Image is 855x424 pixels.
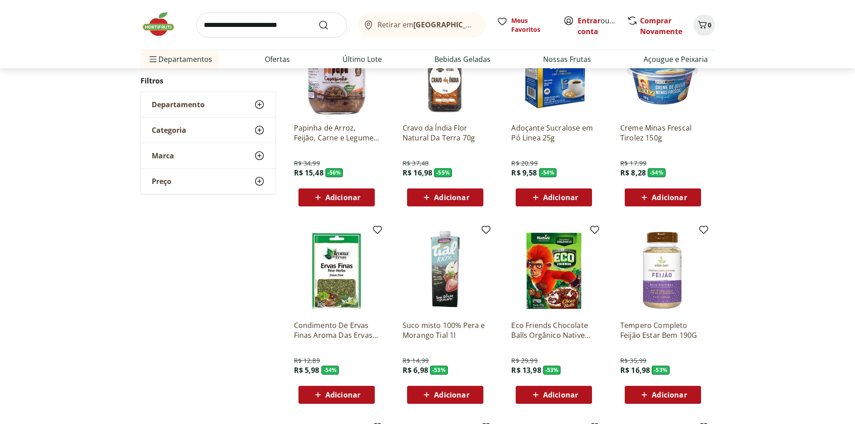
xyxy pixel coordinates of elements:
span: Adicionar [434,391,469,398]
span: R$ 13,98 [511,365,541,375]
span: Adicionar [652,194,687,201]
a: Último Lote [342,54,382,65]
span: R$ 34,99 [294,159,320,168]
button: Adicionar [516,386,592,404]
span: - 54 % [648,168,666,177]
span: - 53 % [652,366,670,375]
span: ou [578,15,618,37]
span: R$ 14,99 [403,356,429,365]
span: R$ 16,98 [620,365,650,375]
span: R$ 29,99 [511,356,537,365]
img: Adoçante Sucralose em Pó Linea 25g [511,31,596,116]
span: Departamento [152,100,205,109]
img: Eco Friends Chocolate Balls Orgânico Native 270 G [511,228,596,313]
span: R$ 12,89 [294,356,320,365]
a: Ofertas [265,54,290,65]
span: - 53 % [430,366,448,375]
span: - 55 % [434,168,452,177]
a: Papinha de Arroz, Feijão, Carne e Legumes Orgânica Papapa 180g [294,123,379,143]
span: R$ 9,58 [511,168,537,178]
button: Categoria [141,118,276,143]
button: Adicionar [625,188,701,206]
a: Açougue e Peixaria [644,54,708,65]
input: search [196,13,347,38]
span: R$ 37,48 [403,159,429,168]
a: Adoçante Sucralose em Pó Linea 25g [511,123,596,143]
span: - 54 % [321,366,339,375]
span: R$ 17,99 [620,159,646,168]
span: Adicionar [434,194,469,201]
button: Submit Search [318,20,340,31]
a: Meus Favoritos [497,16,552,34]
img: Cravo da Índia Flor Natural Da Terra 70g [403,31,488,116]
span: Departamentos [148,48,212,70]
span: Meus Favoritos [511,16,552,34]
img: Creme Minas Frescal Tirolez 150g [620,31,706,116]
img: Hortifruti [140,11,185,38]
span: Adicionar [543,194,578,201]
button: Adicionar [407,386,483,404]
span: R$ 35,99 [620,356,646,365]
button: Carrinho [693,14,715,36]
span: - 56 % [325,168,343,177]
button: Departamento [141,92,276,117]
img: Tempero Completo Feijão Estar Bem 190G [620,228,706,313]
a: Suco misto 100% Pera e Morango Tial 1l [403,320,488,340]
span: - 54 % [539,168,557,177]
span: Adicionar [325,194,360,201]
img: Condimento De Ervas Finas Aroma Das Ervas 20G [294,228,379,313]
span: Adicionar [543,391,578,398]
button: Adicionar [625,386,701,404]
img: Suco misto 100% Pera e Morango Tial 1l [403,228,488,313]
span: R$ 8,28 [620,168,646,178]
span: Retirar em [377,21,477,29]
button: Adicionar [407,188,483,206]
span: 0 [708,21,711,29]
button: Menu [148,48,158,70]
button: Marca [141,143,276,168]
button: Adicionar [298,386,375,404]
span: R$ 5,98 [294,365,320,375]
b: [GEOGRAPHIC_DATA]/[GEOGRAPHIC_DATA] [413,20,565,30]
button: Adicionar [516,188,592,206]
a: Creme Minas Frescal Tirolez 150g [620,123,706,143]
a: Comprar Novamente [640,16,682,36]
a: Cravo da Índia Flor Natural Da Terra 70g [403,123,488,143]
span: Adicionar [652,391,687,398]
a: Nossas Frutas [543,54,591,65]
a: Tempero Completo Feijão Estar Bem 190G [620,320,706,340]
span: Adicionar [325,391,360,398]
a: Eco Friends Chocolate Balls Orgânico Native 270 G [511,320,596,340]
a: Condimento De Ervas Finas Aroma Das Ervas 20G [294,320,379,340]
h2: Filtros [140,72,276,90]
span: R$ 15,48 [294,168,324,178]
span: R$ 20,99 [511,159,537,168]
span: - 53 % [543,366,561,375]
button: Preço [141,169,276,194]
span: Marca [152,151,174,160]
a: Criar conta [578,16,627,36]
span: R$ 16,98 [403,168,432,178]
img: Papinha de Arroz, Feijão, Carne e Legumes Orgânica Papapa 180g [294,31,379,116]
span: Categoria [152,126,186,135]
button: Adicionar [298,188,375,206]
span: R$ 6,98 [403,365,428,375]
span: Preço [152,177,171,186]
button: Retirar em[GEOGRAPHIC_DATA]/[GEOGRAPHIC_DATA] [358,13,486,38]
a: Entrar [578,16,601,26]
a: Bebidas Geladas [434,54,491,65]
